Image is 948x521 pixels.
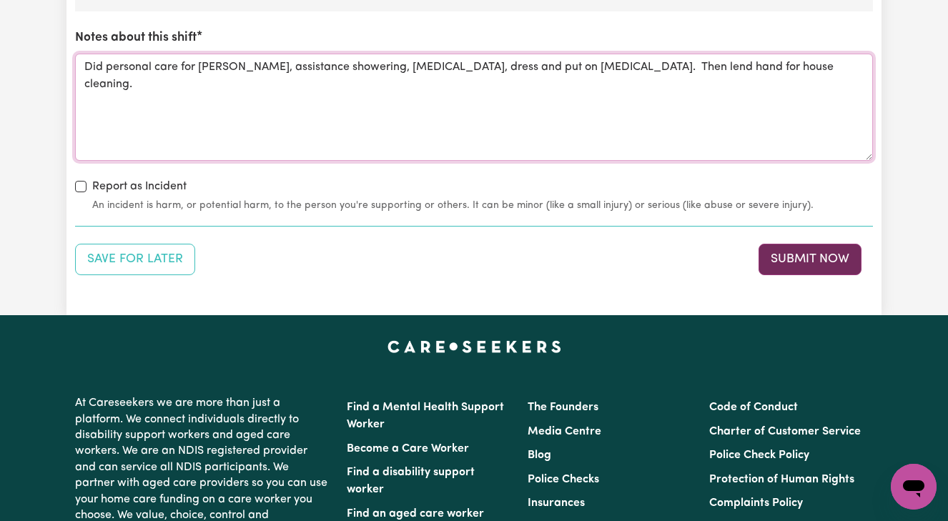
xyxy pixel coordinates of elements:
a: Police Checks [528,474,599,485]
a: Media Centre [528,426,601,437]
button: Submit your job report [759,244,861,275]
a: Find a Mental Health Support Worker [347,402,504,430]
a: The Founders [528,402,598,413]
small: An incident is harm, or potential harm, to the person you're supporting or others. It can be mino... [92,198,873,213]
a: Become a Care Worker [347,443,469,455]
a: Police Check Policy [709,450,809,461]
a: Protection of Human Rights [709,474,854,485]
a: Complaints Policy [709,497,803,509]
a: Code of Conduct [709,402,798,413]
a: Careseekers home page [387,341,561,352]
a: Insurances [528,497,585,509]
button: Save your job report [75,244,195,275]
a: Charter of Customer Service [709,426,861,437]
a: Find a disability support worker [347,467,475,495]
label: Notes about this shift [75,29,197,47]
a: Find an aged care worker [347,508,484,520]
label: Report as Incident [92,178,187,195]
textarea: Did personal care for [PERSON_NAME], assistance showering, [MEDICAL_DATA], dress and put on [MEDI... [75,54,873,161]
a: Blog [528,450,551,461]
iframe: Button to launch messaging window [891,464,937,510]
